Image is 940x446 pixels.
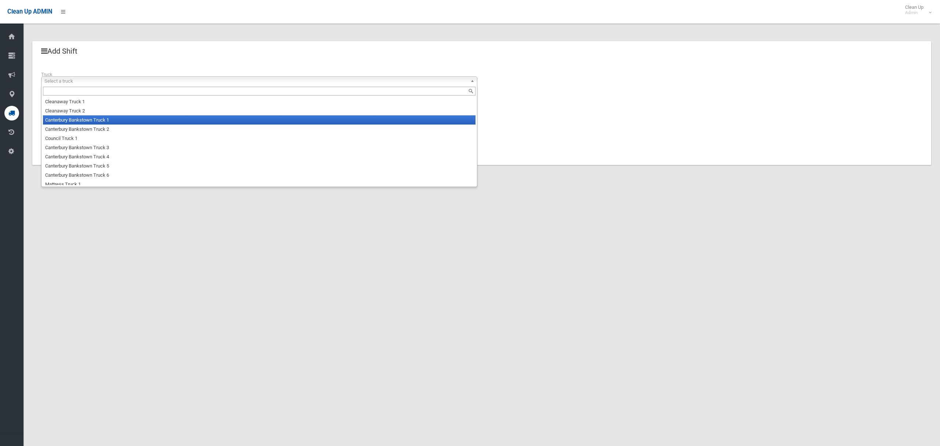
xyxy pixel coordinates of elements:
li: Cleanaway Truck 1 [43,97,476,106]
li: Canterbury Bankstown Truck 4 [43,152,476,161]
span: Clean Up ADMIN [7,8,52,15]
li: Canterbury Bankstown Truck 1 [43,115,476,125]
li: Cleanaway Truck 2 [43,106,476,115]
li: Canterbury Bankstown Truck 3 [43,143,476,152]
li: Canterbury Bankstown Truck 5 [43,161,476,170]
label: Truck [41,71,52,79]
li: Mattress Truck 1 [43,180,476,189]
span: Select a truck [44,77,467,86]
li: Canterbury Bankstown Truck 2 [43,125,476,134]
span: Clean Up [901,4,931,15]
li: Council Truck 1 [43,134,476,143]
header: Add Shift [32,43,86,59]
li: Canterbury Bankstown Truck 6 [43,170,476,180]
small: Admin [905,10,923,15]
